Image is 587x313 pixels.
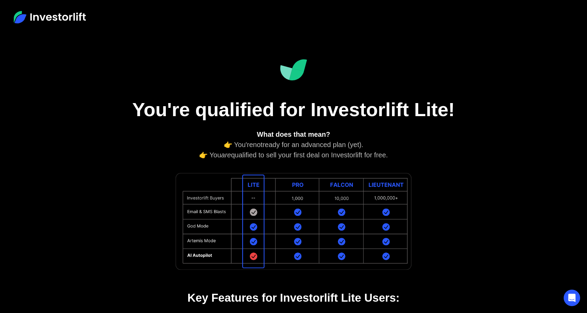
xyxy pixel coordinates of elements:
[280,59,307,81] img: Investorlift Dashboard
[221,151,231,159] em: are
[564,290,580,306] div: Open Intercom Messenger
[146,129,441,160] div: 👉 You're ready for an advanced plan (yet). 👉 You qualified to sell your first deal on Investorlif...
[257,131,330,138] strong: What does that mean?
[253,141,263,148] em: not
[187,291,400,304] strong: Key Features for Investorlift Lite Users:
[122,98,465,121] h1: You're qualified for Investorlift Lite!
